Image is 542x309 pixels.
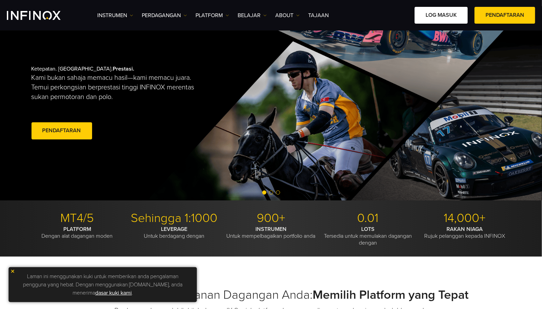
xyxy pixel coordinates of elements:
a: Pendaftaran [31,122,92,139]
strong: LOTS [361,226,375,233]
a: Instrumen [97,11,133,20]
strong: Prestasi. [113,65,135,72]
a: PLATFORM [196,11,229,20]
p: Tersedia untuk memulakan dagangan dengan [322,226,414,246]
p: 0.01 [322,211,414,226]
a: PERDAGANGAN [142,11,187,20]
a: Log masuk [415,7,468,24]
p: MT4/5 [31,211,123,226]
div: Ketepatan. [GEOGRAPHIC_DATA]. [31,54,247,152]
a: ABOUT [275,11,300,20]
p: Rujuk pelanggan kepada INFINOX [419,226,511,239]
a: Tajaan [308,11,329,20]
p: Untuk berdagang dengan [128,226,220,239]
strong: INSTRUMEN [255,226,287,233]
a: Belajar [238,11,267,20]
strong: PLATFORM [63,226,91,233]
a: dasar kuki kami [95,289,132,296]
p: Laman ini menggunakan kuki untuk memberikan anda pengalaman pengguna yang hebat. Dengan menggunak... [12,271,193,299]
span: Go to slide 2 [269,190,273,195]
a: Pendaftaran [475,7,535,24]
p: 14,000+ [419,211,511,226]
a: INFINOX Logo [7,11,77,20]
p: Dengan alat dagangan moden [31,226,123,239]
h2: Memperkasakan Perjalanan Dagangan Anda: [31,287,511,302]
p: Untuk mempelbagaikan portfolio anda [225,226,317,239]
span: Go to slide 3 [276,190,280,195]
strong: LEVERAGE [161,226,187,233]
p: Kami bukan sahaja memacu hasil—kami memacu juara. Temui perkongsian berprestasi tinggi INFINOX me... [31,73,204,102]
p: 900+ [225,211,317,226]
strong: RAKAN NIAGA [447,226,483,233]
strong: Memilih Platform yang Tepat [313,287,469,302]
span: Go to slide 1 [262,190,266,195]
img: yellow close icon [10,269,15,274]
p: Sehingga 1:1000 [128,211,220,226]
